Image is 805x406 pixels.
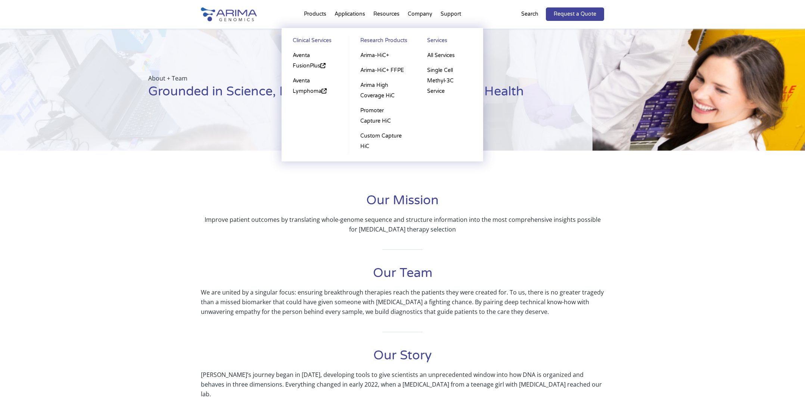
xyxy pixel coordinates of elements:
h1: Grounded in Science, Driven by Innovation, Focused on Health [148,83,556,106]
a: Aventa FusionPlus [289,48,341,73]
a: Custom Capture HiC [357,129,408,154]
a: Promoter Capture HiC [357,103,408,129]
a: Arima-HiC+ [357,48,408,63]
a: Clinical Services [289,35,341,48]
h1: Our Team [201,265,604,287]
p: [PERSON_NAME]’s journey began in [DATE], developing tools to give scientists an unprecedented win... [201,370,604,405]
a: Arima-HiC+ FFPE [357,63,408,78]
a: Arima High Coverage HiC [357,78,408,103]
a: All Services [423,48,476,63]
p: Improve patient outcomes by translating whole-genome sequence and structure information into the ... [201,215,604,234]
a: Request a Quote [546,7,604,21]
p: We are united by a singular focus: ensuring breakthrough therapies reach the patients they were c... [201,287,604,317]
h1: Our Story [201,347,604,370]
p: About + Team [148,73,556,83]
a: Research Products [357,35,408,48]
p: Search [521,9,538,19]
a: Services [423,35,476,48]
h1: Our Mission [201,192,604,215]
img: Arima-Genomics-logo [201,7,257,21]
a: Single Cell Methyl-3C Service [423,63,476,99]
a: Aventa Lymphoma [289,73,341,99]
